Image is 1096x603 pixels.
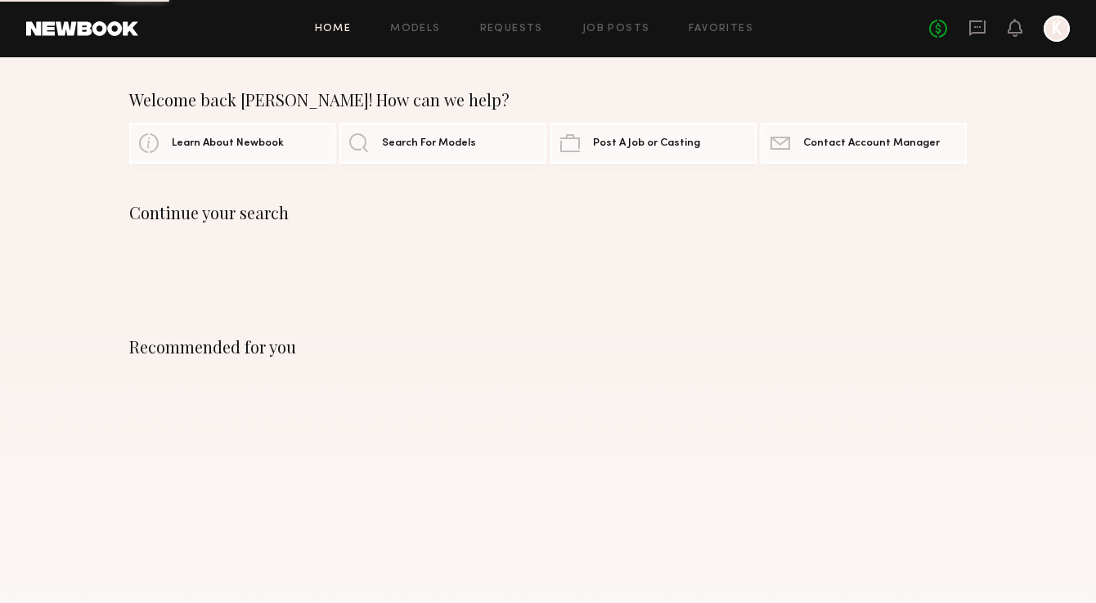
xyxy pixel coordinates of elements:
a: Models [390,24,440,34]
a: Job Posts [582,24,650,34]
a: Home [315,24,352,34]
a: Search For Models [339,123,546,164]
div: Recommended for you [129,337,967,357]
span: Post A Job or Casting [593,138,700,149]
a: Requests [480,24,543,34]
div: Continue your search [129,203,967,223]
a: Contact Account Manager [761,123,967,164]
a: Post A Job or Casting [550,123,757,164]
div: Welcome back [PERSON_NAME]! How can we help? [129,90,967,110]
span: Learn About Newbook [172,138,284,149]
span: Contact Account Manager [803,138,940,149]
span: Search For Models [382,138,476,149]
a: Favorites [689,24,753,34]
a: K [1044,16,1070,42]
a: Learn About Newbook [129,123,335,164]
